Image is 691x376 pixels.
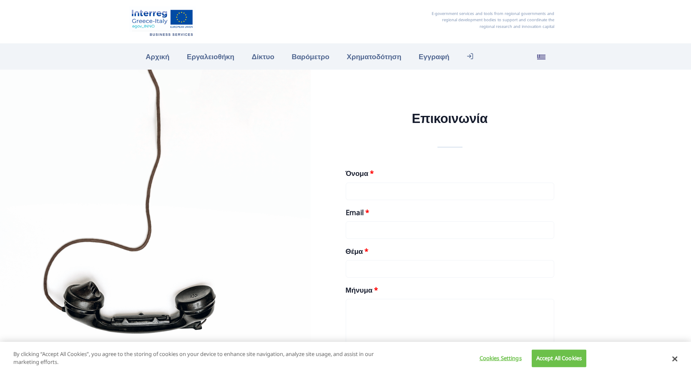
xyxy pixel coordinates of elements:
[129,6,196,37] img: Αρχική
[673,355,678,363] button: Close
[13,350,380,366] p: By clicking “Accept All Cookies”, you agree to the storing of cookies on your device to enhance s...
[346,207,369,218] label: Email
[410,48,458,65] a: Εγγραφή
[346,284,378,296] label: Μήνυμα
[178,48,243,65] a: Εργαλειοθήκη
[346,246,369,257] label: Θέμα
[137,48,178,65] a: Αρχική
[537,53,545,61] img: el_flag.svg
[346,168,374,179] label: Όνομα
[472,350,525,367] button: Cookies Settings
[532,350,586,367] button: Accept All Cookies
[243,48,283,65] a: Δίκτυο
[346,110,554,127] h2: Επικοινωνία
[338,48,410,65] a: Χρηματοδότηση
[283,48,338,65] a: Βαρόμετρο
